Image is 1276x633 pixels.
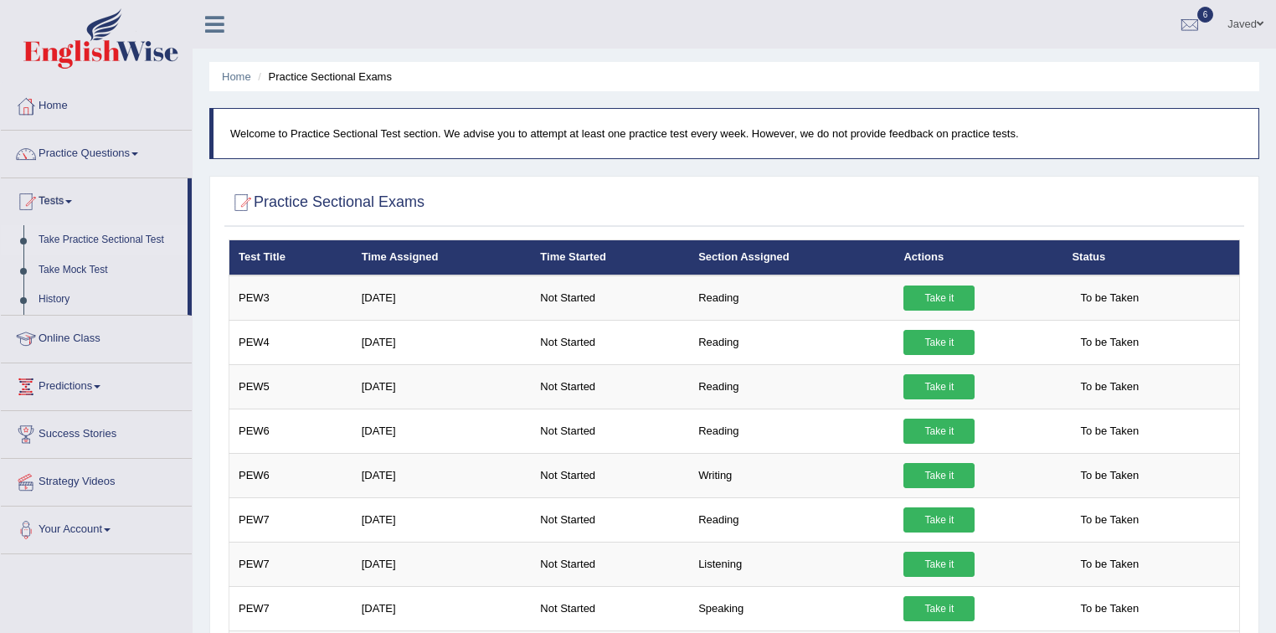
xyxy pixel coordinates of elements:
[1,507,192,548] a: Your Account
[229,542,352,586] td: PEW7
[903,507,975,533] a: Take it
[531,240,689,275] th: Time Started
[229,497,352,542] td: PEW7
[689,409,894,453] td: Reading
[1062,240,1239,275] th: Status
[1197,7,1214,23] span: 6
[689,586,894,630] td: Speaking
[531,409,689,453] td: Not Started
[254,69,392,85] li: Practice Sectional Exams
[229,409,352,453] td: PEW6
[1,131,192,172] a: Practice Questions
[903,330,975,355] a: Take it
[1,316,192,358] a: Online Class
[531,586,689,630] td: Not Started
[352,409,532,453] td: [DATE]
[1072,507,1147,533] span: To be Taken
[222,70,251,83] a: Home
[531,364,689,409] td: Not Started
[689,240,894,275] th: Section Assigned
[531,497,689,542] td: Not Started
[229,364,352,409] td: PEW5
[1072,463,1147,488] span: To be Taken
[352,364,532,409] td: [DATE]
[903,419,975,444] a: Take it
[689,453,894,497] td: Writing
[352,320,532,364] td: [DATE]
[1072,552,1147,577] span: To be Taken
[31,285,188,315] a: History
[1072,286,1147,311] span: To be Taken
[689,275,894,321] td: Reading
[531,542,689,586] td: Not Started
[903,374,975,399] a: Take it
[229,275,352,321] td: PEW3
[1,178,188,220] a: Tests
[229,320,352,364] td: PEW4
[1,83,192,125] a: Home
[894,240,1062,275] th: Actions
[352,240,532,275] th: Time Assigned
[689,497,894,542] td: Reading
[531,320,689,364] td: Not Started
[903,596,975,621] a: Take it
[1,363,192,405] a: Predictions
[1,411,192,453] a: Success Stories
[229,190,424,215] h2: Practice Sectional Exams
[1072,374,1147,399] span: To be Taken
[689,320,894,364] td: Reading
[352,497,532,542] td: [DATE]
[689,364,894,409] td: Reading
[1072,596,1147,621] span: To be Taken
[230,126,1242,142] p: Welcome to Practice Sectional Test section. We advise you to attempt at least one practice test e...
[352,275,532,321] td: [DATE]
[1072,419,1147,444] span: To be Taken
[903,552,975,577] a: Take it
[229,453,352,497] td: PEW6
[1072,330,1147,355] span: To be Taken
[1,459,192,501] a: Strategy Videos
[352,453,532,497] td: [DATE]
[229,240,352,275] th: Test Title
[531,453,689,497] td: Not Started
[31,255,188,286] a: Take Mock Test
[689,542,894,586] td: Listening
[229,586,352,630] td: PEW7
[31,225,188,255] a: Take Practice Sectional Test
[352,586,532,630] td: [DATE]
[903,463,975,488] a: Take it
[531,275,689,321] td: Not Started
[352,542,532,586] td: [DATE]
[903,286,975,311] a: Take it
